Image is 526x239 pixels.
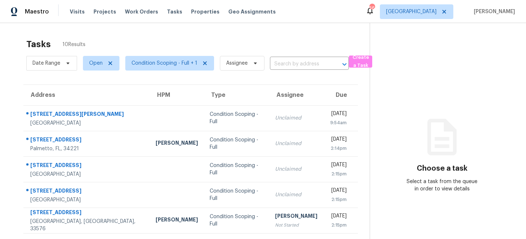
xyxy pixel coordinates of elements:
div: [STREET_ADDRESS] [30,209,144,218]
th: Due [323,85,358,105]
div: [PERSON_NAME] [156,216,198,225]
div: [STREET_ADDRESS] [30,162,144,171]
div: Condition Scoping - Full [210,111,263,125]
div: [DATE] [329,110,347,119]
h2: Tasks [26,41,51,48]
span: Projects [94,8,116,15]
div: 9:54am [329,119,347,126]
input: Search by address [270,58,328,70]
div: 2:15pm [329,170,347,178]
button: Open [339,59,350,69]
div: [PERSON_NAME] [156,139,198,148]
div: Unclaimed [275,114,317,122]
h3: Choose a task [417,165,468,172]
div: Unclaimed [275,166,317,173]
button: Create a Task [349,56,372,68]
div: 2:15pm [329,221,347,229]
div: [GEOGRAPHIC_DATA] [30,171,144,178]
div: 2:15pm [329,196,347,203]
div: Unclaimed [275,140,317,147]
div: [PERSON_NAME] [275,212,317,221]
div: Condition Scoping - Full [210,136,263,151]
span: Condition Scoping - Full + 1 [131,60,197,67]
div: [STREET_ADDRESS] [30,136,144,145]
span: [GEOGRAPHIC_DATA] [386,8,437,15]
div: [STREET_ADDRESS] [30,187,144,196]
div: [GEOGRAPHIC_DATA] [30,119,144,127]
span: Properties [191,8,220,15]
span: Geo Assignments [228,8,276,15]
th: Assignee [269,85,323,105]
div: 2:14pm [329,145,347,152]
span: Open [89,60,103,67]
div: Condition Scoping - Full [210,187,263,202]
span: Maestro [25,8,49,15]
span: Date Range [33,60,60,67]
div: Unclaimed [275,191,317,198]
div: Palmetto, FL, 34221 [30,145,144,152]
div: [STREET_ADDRESS][PERSON_NAME] [30,110,144,119]
div: Condition Scoping - Full [210,162,263,177]
span: Tasks [167,9,182,14]
div: [DATE] [329,161,347,170]
div: [GEOGRAPHIC_DATA], [GEOGRAPHIC_DATA], 33576 [30,218,144,232]
span: Create a Task [352,53,369,70]
span: Work Orders [125,8,158,15]
div: Condition Scoping - Full [210,213,263,228]
th: Type [204,85,269,105]
div: [GEOGRAPHIC_DATA] [30,196,144,204]
span: Assignee [226,60,248,67]
th: HPM [150,85,204,105]
span: 10 Results [62,41,85,48]
div: [DATE] [329,212,347,221]
div: 56 [369,4,374,12]
div: Not Started [275,221,317,229]
div: [DATE] [329,187,347,196]
span: Visits [70,8,85,15]
div: Select a task from the queue in order to view details [406,178,479,193]
span: [PERSON_NAME] [471,8,515,15]
th: Address [23,85,150,105]
div: [DATE] [329,136,347,145]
